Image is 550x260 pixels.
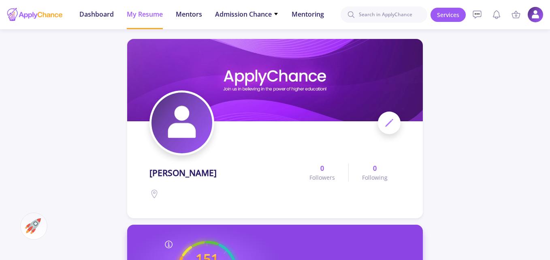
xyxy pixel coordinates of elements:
[320,163,324,173] b: 0
[292,9,324,19] span: Mentoring
[127,9,163,19] span: My Resume
[215,9,279,19] span: Admission Chance
[341,6,427,23] input: Search in ApplyChance
[79,9,114,19] span: Dashboard
[149,167,217,180] span: [PERSON_NAME]
[25,218,41,234] img: ac-market
[431,8,466,22] a: Services
[362,173,388,182] span: Following
[373,163,377,173] b: 0
[309,173,335,182] span: Followers
[176,9,202,19] span: Mentors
